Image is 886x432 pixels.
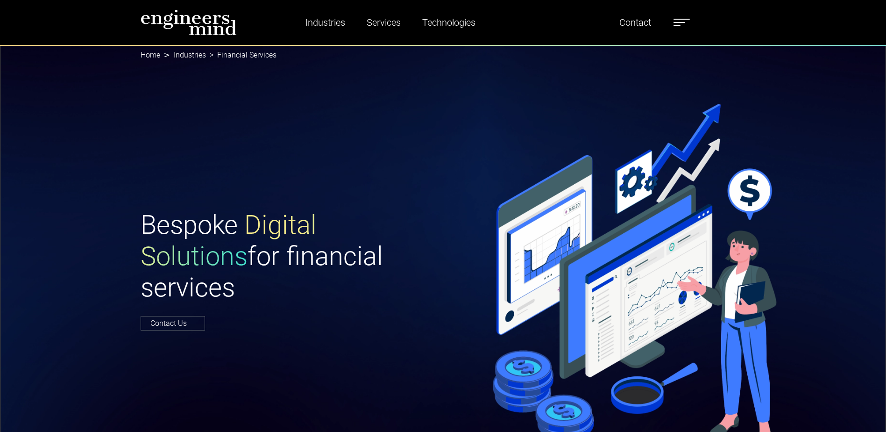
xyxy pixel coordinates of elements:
[418,12,479,33] a: Technologies
[174,50,206,59] a: Industries
[302,12,349,33] a: Industries
[141,45,746,65] nav: breadcrumb
[141,209,317,272] span: Digital Solutions
[141,9,237,36] img: logo
[206,50,276,61] li: Financial Services
[141,316,205,331] a: Contact Us
[141,50,160,59] a: Home
[363,12,404,33] a: Services
[616,12,655,33] a: Contact
[141,209,438,304] h1: Bespoke for financial services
